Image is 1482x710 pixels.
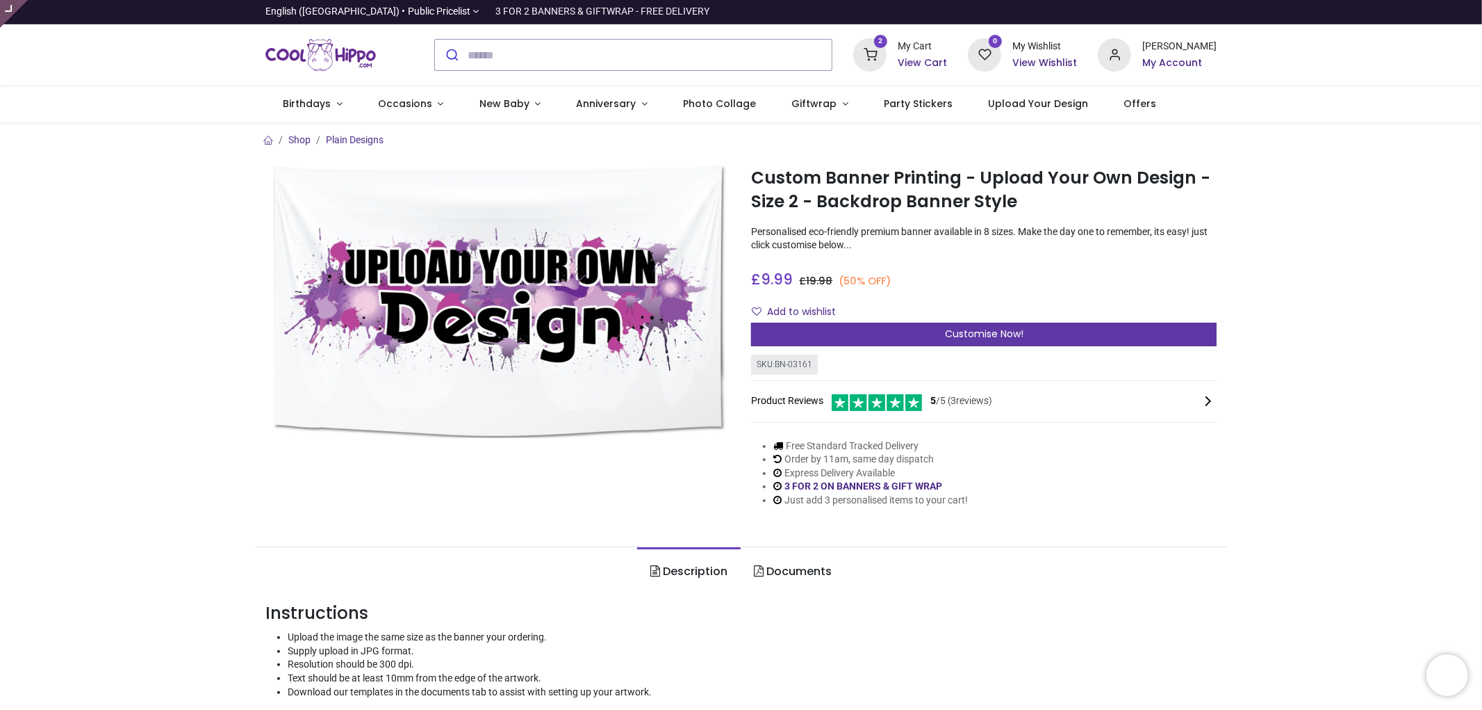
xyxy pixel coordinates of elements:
span: Offers [1124,97,1157,111]
a: Logo of Cool Hippo [265,35,377,74]
img: Custom Banner Printing - Upload Your Own Design - Size 2 - Backdrop Banner Style [265,163,731,437]
li: Order by 11am, same day dispatch [773,453,968,467]
a: New Baby [461,86,559,122]
a: Shop [288,134,311,145]
a: Documents [741,547,845,596]
iframe: Brevo live chat [1426,654,1468,696]
span: £ [751,269,793,289]
li: Express Delivery Available [773,467,968,481]
a: 3 FOR 2 ON BANNERS & GIFT WRAP [784,481,942,492]
li: Resolution should be 300 dpi. [288,658,1217,672]
div: SKU: BN-03161 [751,355,818,375]
small: (50% OFF) [839,274,891,289]
span: Public Pricelist [408,5,470,19]
sup: 0 [989,35,1002,48]
span: 5 [930,395,936,406]
a: Giftwrap [774,86,866,122]
sup: 2 [874,35,887,48]
span: Upload Your Design [988,97,1088,111]
div: Product Reviews [751,392,1217,411]
span: Photo Collage [683,97,756,111]
div: My Cart [898,40,947,54]
p: Personalised eco-friendly premium banner available in 8 sizes. Make the day one to remember, its ... [751,225,1217,252]
h1: Custom Banner Printing - Upload Your Own Design - Size 2 - Backdrop Banner Style [751,166,1217,214]
a: English ([GEOGRAPHIC_DATA]) •Public Pricelist [265,5,479,19]
iframe: Customer reviews powered by Trustpilot [925,5,1217,19]
a: Description [637,547,741,596]
img: Cool Hippo [265,35,377,74]
button: Submit [435,40,468,70]
span: 19.98 [806,274,832,288]
div: 3 FOR 2 BANNERS & GIFTWRAP - FREE DELIVERY [495,5,709,19]
button: Add to wishlistAdd to wishlist [751,300,848,324]
a: My Account [1142,56,1217,70]
a: Birthdays [265,86,361,122]
span: £ [799,274,832,288]
span: Customise Now! [945,327,1023,341]
li: Just add 3 personalised items to your cart! [773,494,968,508]
li: Supply upload in JPG format. [288,645,1217,659]
i: Add to wishlist [752,307,761,316]
a: View Cart [898,56,947,70]
div: [PERSON_NAME] [1142,40,1217,54]
span: Occasions [378,97,432,111]
span: Giftwrap [791,97,837,111]
a: Occasions [360,86,461,122]
span: /5 ( 3 reviews) [930,394,992,408]
span: Birthdays [283,97,331,111]
a: Anniversary [559,86,666,122]
span: Party Stickers [884,97,953,111]
a: 0 [968,49,1001,60]
h3: Instructions [265,602,1217,625]
div: My Wishlist [1012,40,1077,54]
a: 2 [853,49,887,60]
li: Free Standard Tracked Delivery [773,439,968,453]
li: Text should be at least 10mm from the edge of the artwork. [288,672,1217,686]
span: New Baby [479,97,529,111]
a: View Wishlist [1012,56,1077,70]
a: Plain Designs [326,134,384,145]
span: 9.99 [761,269,793,289]
li: Upload the image the same size as the banner your ordering. [288,631,1217,645]
span: Anniversary [577,97,636,111]
li: Download our templates in the documents tab to assist with setting up your artwork. [288,686,1217,700]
